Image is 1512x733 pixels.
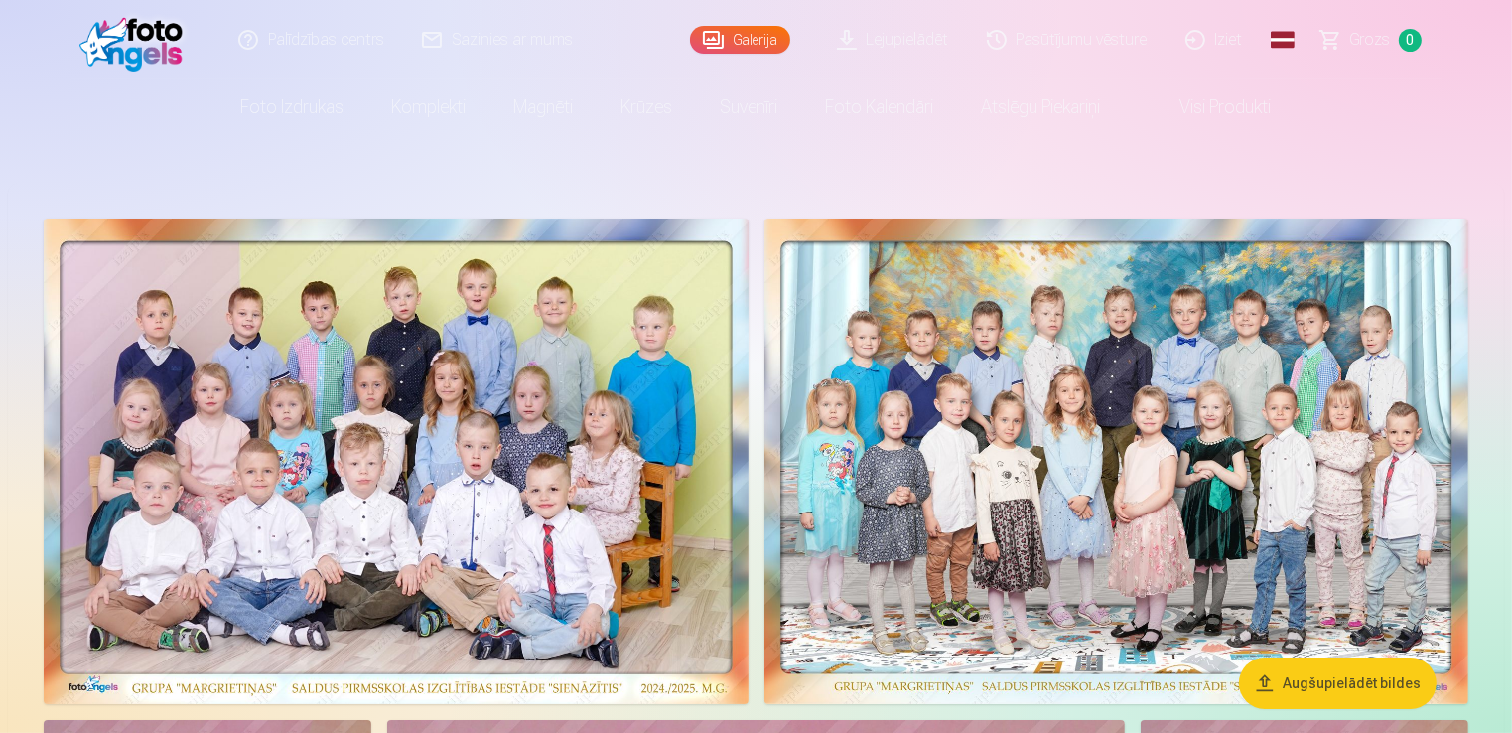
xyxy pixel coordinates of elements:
span: Grozs [1350,28,1391,52]
button: Augšupielādēt bildes [1239,658,1437,709]
a: Magnēti [490,79,598,135]
a: Foto kalendāri [802,79,958,135]
a: Foto izdrukas [217,79,368,135]
a: Komplekti [368,79,490,135]
img: /fa1 [79,8,194,72]
a: Galerija [690,26,790,54]
a: Suvenīri [697,79,802,135]
a: Visi produkti [1125,79,1296,135]
a: Krūzes [598,79,697,135]
span: 0 [1399,29,1422,52]
a: Atslēgu piekariņi [958,79,1125,135]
